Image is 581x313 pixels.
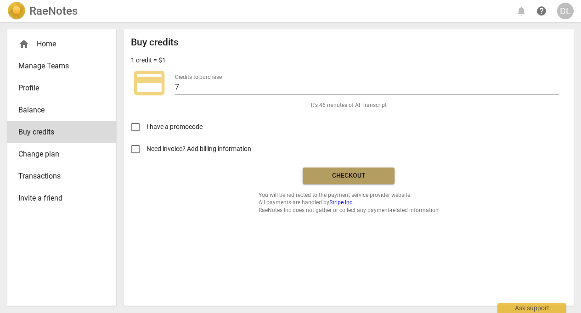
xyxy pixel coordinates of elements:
a: Invite a friend [7,187,116,209]
a: Help [533,3,550,19]
span: help [536,6,547,17]
span: Need invoice? Add billing information [147,144,253,154]
span: Checkout [310,171,387,180]
div: Home [18,39,98,50]
span: Buy credits [18,127,98,138]
span: I have a promocode [147,122,203,132]
h2: RaeNotes [29,5,78,17]
h2: Buy credits [131,37,179,48]
a: Transactions [7,165,116,187]
button: DL [557,3,574,19]
img: Logo [7,2,26,20]
span: Profile [18,83,98,94]
a: Buy credits [7,121,116,143]
span: Transactions [18,171,98,182]
a: Profile [7,77,116,99]
p: 1 credit = $1 [131,56,166,65]
span: Change plan [18,149,98,160]
div: Home [7,33,116,55]
button: Checkout [303,168,395,184]
div: Ask support [497,303,566,313]
span: Invite a friend [18,193,98,204]
a: Balance [7,99,116,121]
span: credit_card [131,65,168,101]
span: It's 46 minutes of AI Transcript [311,101,387,109]
span: Manage Teams [18,61,98,72]
span: You will be redirected to the payment service provider website. All payments are handled by RaeNo... [259,191,439,214]
label: Credits to purchase [175,74,222,80]
span: Balance [18,105,98,116]
a: Change plan [7,143,116,165]
span: home [18,39,29,50]
a: Stripe Inc. [329,199,354,206]
a: LogoRaeNotes [7,2,78,20]
a: Manage Teams [7,55,116,77]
